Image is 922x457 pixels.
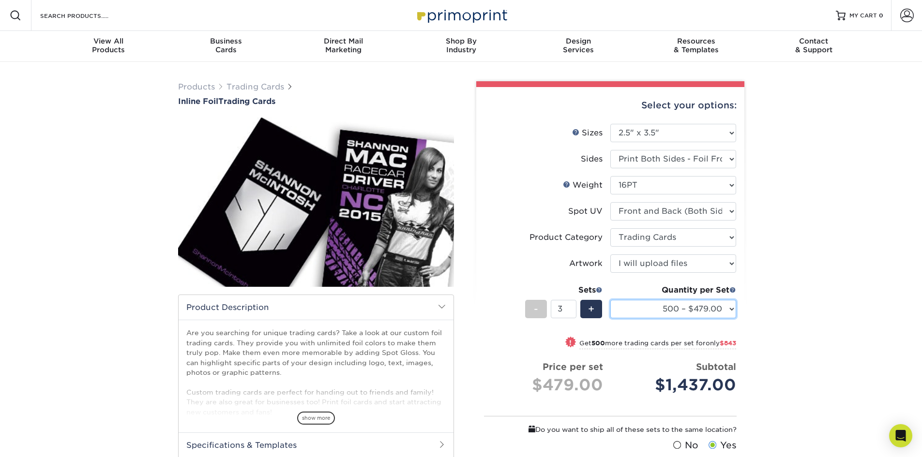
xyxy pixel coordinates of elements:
strong: 500 [591,339,605,347]
input: SEARCH PRODUCTS..... [39,10,134,21]
div: Cards [167,37,285,54]
div: Spot UV [568,206,603,217]
a: DesignServices [520,31,637,62]
span: Design [520,37,637,45]
div: Artwork [569,258,603,269]
div: Weight [563,179,603,191]
p: Are you searching for unique trading cards? Take a look at our custom foil trading cards. They pr... [186,328,446,417]
span: ! [569,338,572,348]
div: Industry [402,37,520,54]
div: Sizes [572,127,603,139]
a: Contact& Support [755,31,873,62]
div: & Support [755,37,873,54]
div: $1,437.00 [618,373,736,397]
span: $843 [720,339,736,347]
div: Select your options: [484,87,737,124]
div: Quantity per Set [610,284,736,296]
span: only [706,339,736,347]
span: Inline Foil [178,97,218,106]
a: View AllProducts [50,31,167,62]
label: No [671,439,698,452]
span: Business [167,37,285,45]
span: Resources [637,37,755,45]
span: Direct Mail [285,37,402,45]
div: Products [50,37,167,54]
div: Marketing [285,37,402,54]
span: 0 [879,12,883,19]
img: Primoprint [413,5,510,26]
div: Product Category [529,232,603,243]
div: Services [520,37,637,54]
div: Sides [581,153,603,165]
span: MY CART [849,12,877,20]
span: View All [50,37,167,45]
a: Trading Cards [227,82,284,91]
span: Shop By [402,37,520,45]
h2: Product Description [179,295,453,320]
div: & Templates [637,37,755,54]
div: Sets [525,284,603,296]
span: show more [297,412,335,425]
strong: Price per set [543,361,603,372]
span: + [588,302,594,316]
small: Get more trading cards per set for [579,339,736,349]
div: Open Intercom Messenger [889,424,912,447]
a: Inline FoilTrading Cards [178,97,454,106]
a: Shop ByIndustry [402,31,520,62]
label: Yes [706,439,737,452]
h1: Trading Cards [178,97,454,106]
strong: Subtotal [696,361,736,372]
div: Do you want to ship all of these sets to the same location? [484,424,737,435]
div: $479.00 [492,373,603,397]
img: Inline Foil 01 [178,107,454,297]
a: Direct MailMarketing [285,31,402,62]
a: Products [178,82,215,91]
a: BusinessCards [167,31,285,62]
a: Resources& Templates [637,31,755,62]
span: Contact [755,37,873,45]
span: - [534,302,538,316]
